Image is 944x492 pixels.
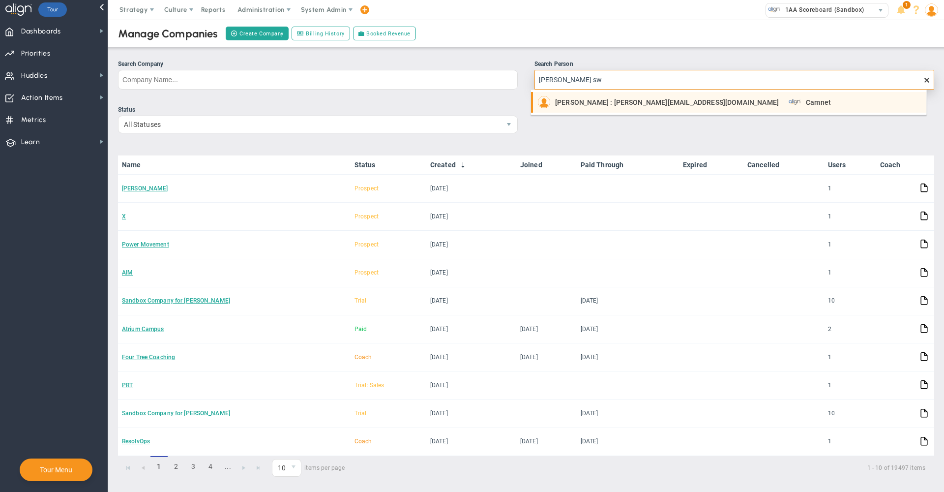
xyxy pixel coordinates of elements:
img: Mollie Swisher [538,96,550,108]
a: X [122,213,126,220]
a: Status [354,161,422,169]
td: 1 [824,175,876,203]
a: Name [122,161,346,169]
input: Search Person [534,70,934,90]
span: Administration [237,6,284,13]
td: 10 [824,287,876,315]
span: Prospect [354,269,379,276]
div: Search Person [534,60,934,69]
span: Metrics [21,110,46,130]
span: Strategy [119,6,148,13]
a: ... [219,456,236,477]
span: Priorities [21,43,51,64]
span: Trial: Sales [354,382,384,389]
td: 1 [824,343,876,371]
a: Cancelled [747,161,820,169]
span: select [287,460,301,476]
a: Sandbox Company for [PERSON_NAME] [122,410,230,417]
a: PRT [122,382,133,389]
span: Coach [354,354,372,361]
span: Culture [164,6,187,13]
td: 2 [824,315,876,343]
td: 1 [824,231,876,259]
td: [DATE] [426,259,516,287]
a: Paid Through [581,161,675,169]
img: 48978.Person.photo [925,3,938,17]
span: 1 [150,456,168,477]
span: Prospect [354,185,379,192]
td: [DATE] [426,400,516,428]
td: 1 [824,203,876,231]
span: 1AA Scoreboard (Sandbox) [780,3,864,16]
span: clear [934,76,942,84]
td: [DATE] [577,287,679,315]
td: 10 [824,400,876,428]
td: [DATE] [577,428,679,456]
span: Trial [354,297,367,304]
td: [DATE] [426,315,516,343]
span: 0 [272,459,301,477]
a: AIM [122,269,133,276]
span: items per page [272,459,345,477]
a: Sandbox Company for [PERSON_NAME] [122,297,230,304]
a: Users [828,161,872,169]
span: Prospect [354,241,379,248]
td: [DATE] [426,343,516,371]
td: 1 [824,259,876,287]
span: Paid [354,326,367,333]
a: Power Movement [122,241,169,248]
a: Created [430,161,512,169]
td: 1 [824,428,876,456]
a: Go to the last page [251,461,266,475]
td: [DATE] [426,203,516,231]
img: 33626.Company.photo [768,3,780,16]
div: Status [118,105,518,115]
img: Camnet [789,96,801,108]
a: Atrium Campus [122,326,164,333]
span: select [874,3,888,17]
button: Tour Menu [37,465,75,474]
a: Coach [880,161,912,169]
a: ResolvOps [122,438,150,445]
input: Search Company [118,70,518,90]
span: Coach [354,438,372,445]
a: Joined [520,161,572,169]
td: 1 [824,371,876,400]
span: Prospect [354,213,379,220]
span: Huddles [21,65,48,86]
td: [DATE] [516,315,577,343]
span: select [501,116,517,133]
td: [DATE] [577,400,679,428]
td: [DATE] [426,175,516,203]
td: [DATE] [426,371,516,400]
span: All Statuses [118,116,501,133]
a: 3 [185,456,202,477]
td: [DATE] [516,428,577,456]
td: [DATE] [426,428,516,456]
a: [PERSON_NAME] [122,185,168,192]
span: Action Items [21,88,63,108]
span: Trial [354,410,367,417]
td: [DATE] [516,343,577,371]
a: 4 [202,456,219,477]
td: [DATE] [577,343,679,371]
div: Manage Companies [118,27,218,40]
span: [PERSON_NAME] : [PERSON_NAME][EMAIL_ADDRESS][DOMAIN_NAME] [555,99,779,106]
span: System Admin [301,6,347,13]
span: 1 - 10 of 19497 items [357,462,925,474]
span: 1 [903,1,911,9]
td: [DATE] [577,315,679,343]
button: Create Company [226,27,289,40]
span: Camnet [806,99,831,106]
a: Expired [683,161,739,169]
a: Four Tree Coaching [122,354,175,361]
span: Dashboards [21,21,61,42]
a: Billing History [292,27,350,40]
a: Go to the next page [236,461,251,475]
td: [DATE] [426,231,516,259]
span: Learn [21,132,40,153]
div: Search Company [118,60,518,69]
td: [DATE] [426,287,516,315]
a: 2 [168,456,185,477]
a: Booked Revenue [353,27,416,40]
